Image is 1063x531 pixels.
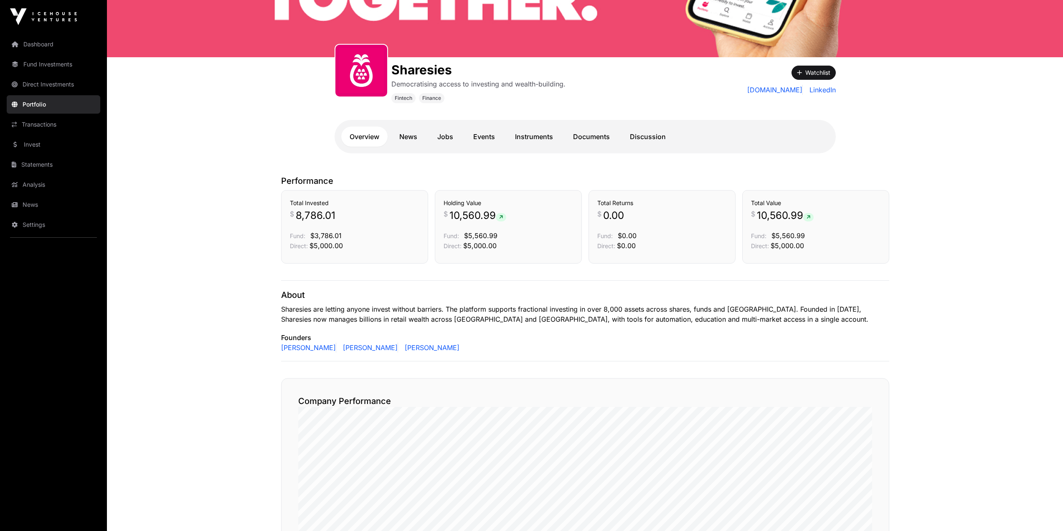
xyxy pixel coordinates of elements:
span: Direct: [290,242,308,249]
a: News [391,127,426,147]
a: Analysis [7,175,100,194]
iframe: Chat Widget [1021,491,1063,531]
span: $5,560.99 [771,231,805,240]
h1: Sharesies [391,62,566,77]
a: [PERSON_NAME] [281,343,336,353]
span: Fund: [751,232,766,239]
h2: Company Performance [298,395,872,407]
span: $ [290,209,294,219]
span: 0.00 [603,209,624,222]
span: $0.00 [618,231,637,240]
p: About [281,289,889,301]
a: Fund Investments [7,55,100,74]
a: [DOMAIN_NAME] [747,85,803,95]
a: Invest [7,135,100,154]
span: $5,000.00 [463,241,497,250]
span: $3,786.01 [310,231,342,240]
a: Statements [7,155,100,174]
span: $ [597,209,601,219]
a: [PERSON_NAME] [401,343,459,353]
p: Founders [281,333,889,343]
span: $5,000.00 [310,241,343,250]
a: Instruments [507,127,561,147]
span: $ [444,209,448,219]
h3: Total Returns [597,199,727,207]
button: Watchlist [792,66,836,80]
a: Events [465,127,503,147]
span: Fintech [395,95,412,102]
a: Discussion [622,127,674,147]
a: Direct Investments [7,75,100,94]
span: $5,000.00 [771,241,804,250]
p: Democratising access to investing and wealth-building. [391,79,566,89]
a: Settings [7,216,100,234]
nav: Tabs [341,127,829,147]
span: 8,786.01 [296,209,335,222]
a: News [7,196,100,214]
span: Direct: [751,242,769,249]
img: sharesies_logo.jpeg [339,48,384,93]
span: Finance [422,95,441,102]
p: Sharesies are letting anyone invest without barriers. The platform supports fractional investing ... [281,304,889,324]
span: Fund: [290,232,305,239]
a: LinkedIn [806,85,836,95]
h3: Total Invested [290,199,419,207]
span: $0.00 [617,241,636,250]
span: Fund: [444,232,459,239]
span: Direct: [597,242,615,249]
a: Jobs [429,127,462,147]
a: Dashboard [7,35,100,53]
h3: Holding Value [444,199,573,207]
span: Fund: [597,232,613,239]
span: 10,560.99 [757,209,814,222]
a: [PERSON_NAME] [340,343,398,353]
span: $ [751,209,755,219]
span: 10,560.99 [449,209,506,222]
a: Overview [341,127,388,147]
span: Direct: [444,242,462,249]
a: Portfolio [7,95,100,114]
a: Transactions [7,115,100,134]
a: Documents [565,127,618,147]
h3: Total Value [751,199,880,207]
p: Performance [281,175,889,187]
img: Icehouse Ventures Logo [10,8,77,25]
span: $5,560.99 [464,231,497,240]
